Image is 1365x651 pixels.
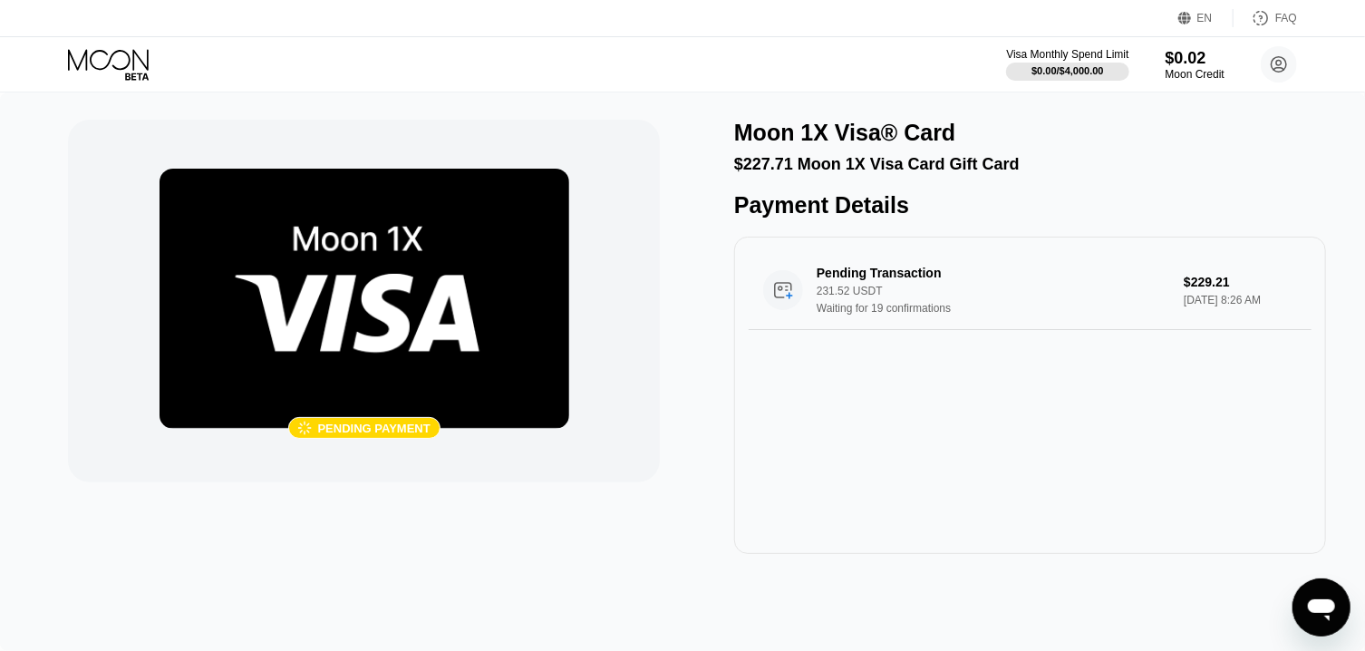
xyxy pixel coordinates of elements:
div: $227.71 Moon 1X Visa Card Gift Card [734,155,1326,174]
div: EN [1197,12,1213,24]
div: Pending Transaction231.52 USDTWaiting for 19 confirmations$229.21[DATE] 8:26 AM [749,251,1312,330]
div: $0.00 / $4,000.00 [1031,65,1104,76]
div:  [298,421,313,436]
div: Pending Transaction [817,266,1157,280]
div: 231.52 USDT [817,285,1182,297]
div: Moon 1X Visa® Card [734,120,955,146]
div: Visa Monthly Spend Limit [1006,48,1128,61]
div: Waiting for 19 confirmations [817,302,1182,315]
div: $229.21 [1184,275,1297,289]
div: FAQ [1275,12,1297,24]
div: [DATE] 8:26 AM [1184,294,1297,306]
div: EN [1178,9,1234,27]
iframe: Button to launch messaging window [1292,578,1350,636]
div: Visa Monthly Spend Limit$0.00/$4,000.00 [1006,48,1128,81]
div: Moon Credit [1166,68,1225,81]
div: $0.02Moon Credit [1166,49,1225,81]
div: $0.02 [1166,49,1225,68]
div: FAQ [1234,9,1297,27]
div: Pending payment [318,422,431,435]
div: Payment Details [734,192,1326,219]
